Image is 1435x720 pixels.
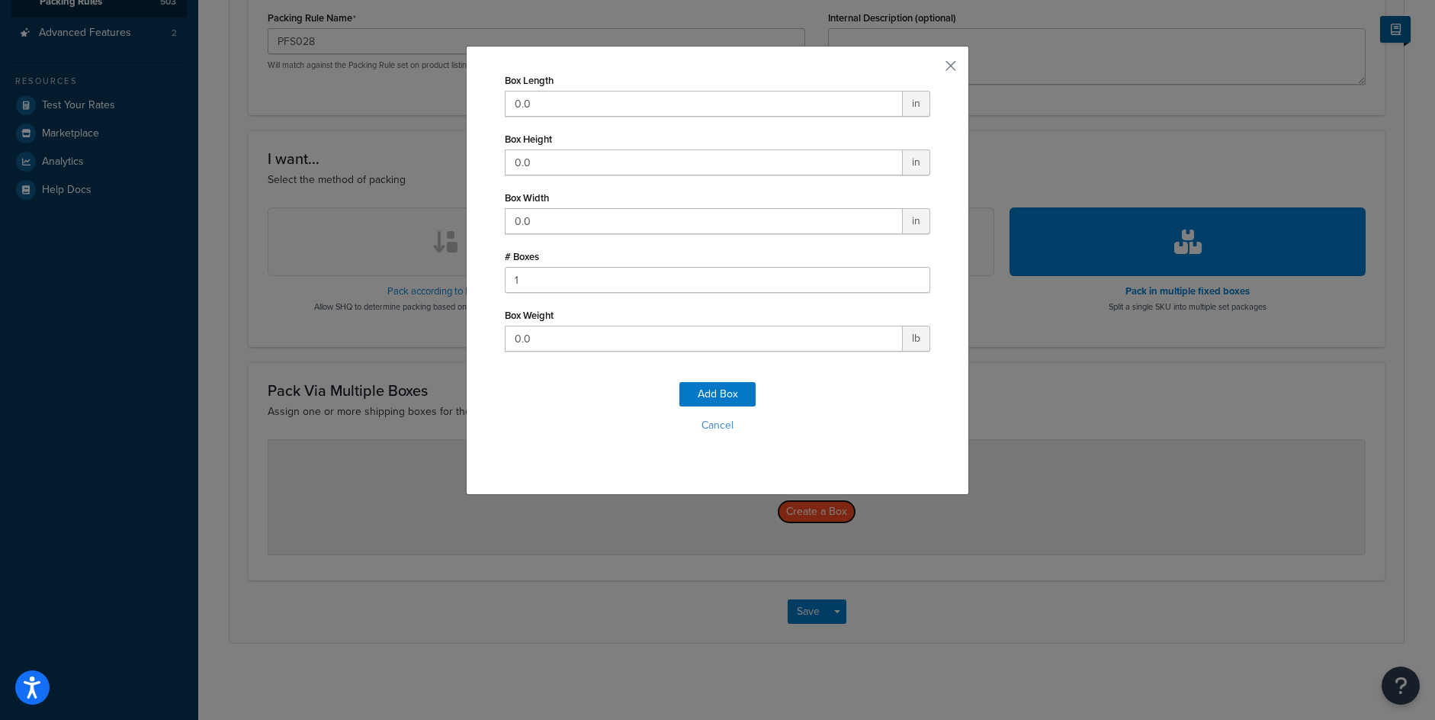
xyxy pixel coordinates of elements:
[505,251,539,262] label: # Boxes
[679,382,756,407] button: Add Box
[505,75,554,86] label: Box Length
[505,192,549,204] label: Box Width
[505,133,552,145] label: Box Height
[903,149,930,175] span: in
[505,310,554,321] label: Box Weight
[903,326,930,352] span: lb
[903,208,930,234] span: in
[903,91,930,117] span: in
[505,414,930,437] button: Cancel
